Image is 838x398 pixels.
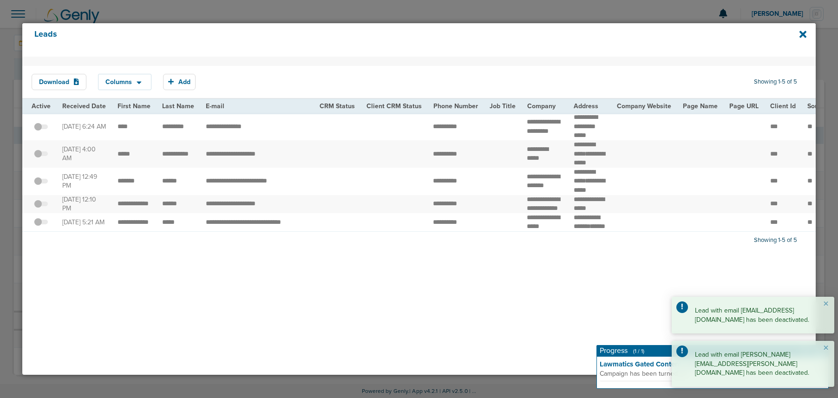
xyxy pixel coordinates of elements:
span: Last Name [162,102,194,110]
span: (1 / 1) [633,348,644,354]
th: Page Name [677,99,724,113]
span: Showing 1-5 of 5 [754,236,797,244]
span: Client Id [770,102,796,110]
span: CRM Status [320,102,355,110]
div: Lead with email [EMAIL_ADDRESS][DOMAIN_NAME] has been deactivated. [672,297,834,333]
h4: Leads [34,29,729,51]
th: Client CRM Status [360,99,427,113]
button: Close [823,299,829,310]
span: Active [32,102,51,110]
td: [DATE] 5:21 AM [57,213,112,232]
span: Phone Number [433,102,478,110]
th: Company Website [611,99,677,113]
th: Company [521,99,568,113]
span: Source [807,102,828,110]
button: Download [32,74,86,90]
h4: Progress [600,346,644,356]
td: [DATE] 4:00 AM [57,140,112,168]
td: [DATE] 12:49 PM [57,168,112,195]
span: E-mail [206,102,224,110]
span: Columns [105,79,132,85]
span: Page URL [729,102,759,110]
td: [DATE] 12:10 PM [57,195,112,213]
button: Close [823,343,829,354]
button: Add [163,74,196,90]
th: Job Title [484,99,521,113]
strong: Lawmatics Gated Content Campaign (6 Field) [600,359,818,369]
span: Campaign has been turned off [600,369,815,378]
span: Showing 1-5 of 5 [754,78,797,86]
span: Add [178,78,190,86]
th: Address [568,99,611,113]
span: First Name [118,102,151,110]
td: [DATE] 6:24 AM [57,113,112,140]
div: Lead with email [PERSON_NAME][EMAIL_ADDRESS][PERSON_NAME][DOMAIN_NAME] has been deactivated. [672,341,834,387]
span: Received Date [62,102,106,110]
